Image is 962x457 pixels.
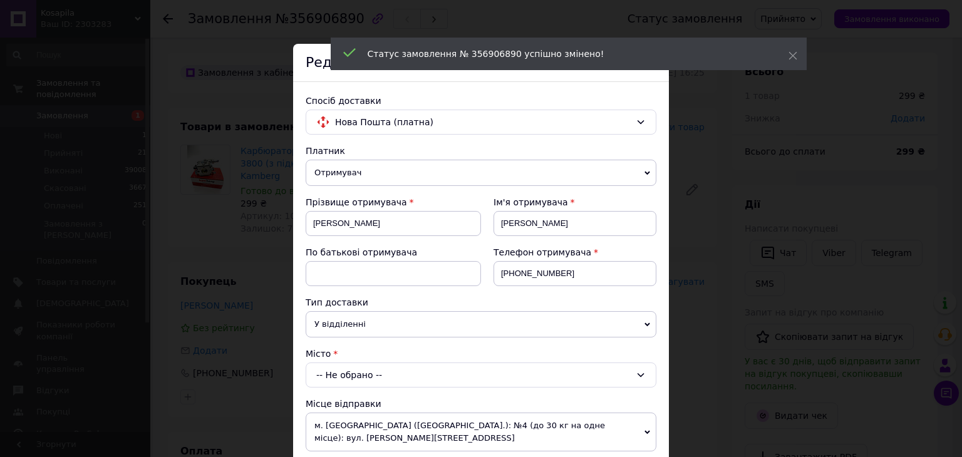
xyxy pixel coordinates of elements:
[306,95,656,107] div: Спосіб доставки
[494,197,568,207] span: Ім'я отримувача
[306,399,381,409] span: Місце відправки
[306,160,656,186] span: Отримувач
[306,413,656,451] span: м. [GEOGRAPHIC_DATA] ([GEOGRAPHIC_DATA].): №4 (до 30 кг на одне місце): вул. [PERSON_NAME][STREET...
[494,247,591,257] span: Телефон отримувача
[494,261,656,286] input: +380
[306,311,656,337] span: У відділенні
[306,146,345,156] span: Платник
[306,297,368,307] span: Тип доставки
[368,48,757,60] div: Статус замовлення № 356906890 успішно змінено!
[293,44,669,82] div: Редагування доставки
[335,115,631,129] span: Нова Пошта (платна)
[306,247,417,257] span: По батькові отримувача
[306,362,656,388] div: -- Не обрано --
[306,347,656,360] div: Місто
[306,197,407,207] span: Прізвище отримувача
